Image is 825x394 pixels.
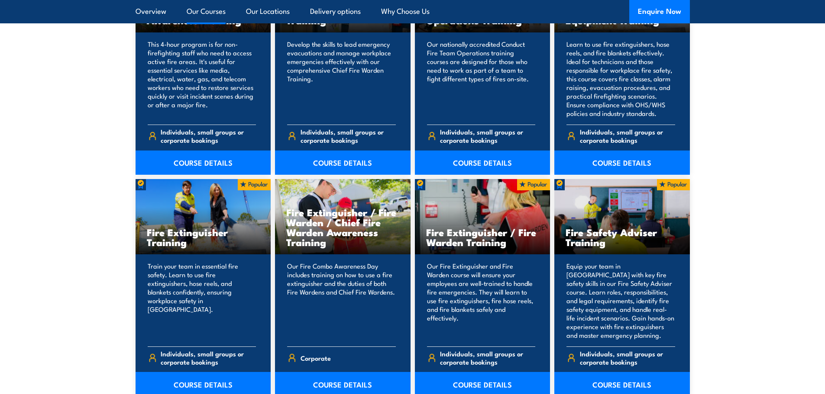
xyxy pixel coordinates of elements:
[426,227,539,247] h3: Fire Extinguisher / Fire Warden Training
[286,207,399,247] h3: Fire Extinguisher / Fire Warden / Chief Fire Warden Awareness Training
[427,40,536,118] p: Our nationally accredited Conduct Fire Team Operations training courses are designed for those wh...
[566,227,679,247] h3: Fire Safety Adviser Training
[287,40,396,118] p: Develop the skills to lead emergency evacuations and manage workplace emergencies effectively wit...
[287,262,396,340] p: Our Fire Combo Awareness Day includes training on how to use a fire extinguisher and the duties o...
[161,349,256,366] span: Individuals, small groups or corporate bookings
[426,5,539,25] h3: Conduct Fire Team Operations Training
[566,262,675,340] p: Equip your team in [GEOGRAPHIC_DATA] with key fire safety skills in our Fire Safety Adviser cours...
[148,262,256,340] p: Train your team in essential fire safety. Learn to use fire extinguishers, hose reels, and blanke...
[580,128,675,144] span: Individuals, small groups or corporate bookings
[427,262,536,340] p: Our Fire Extinguisher and Fire Warden course will ensure your employees are well-trained to handl...
[415,151,550,175] a: COURSE DETAILS
[286,5,399,25] h3: Chief Fire Warden Training
[147,227,260,247] h3: Fire Extinguisher Training
[301,351,331,365] span: Corporate
[147,5,260,25] h3: [PERSON_NAME] Fire Awareness Training
[580,349,675,366] span: Individuals, small groups or corporate bookings
[440,349,535,366] span: Individuals, small groups or corporate bookings
[566,40,675,118] p: Learn to use fire extinguishers, hose reels, and fire blankets effectively. Ideal for technicians...
[161,128,256,144] span: Individuals, small groups or corporate bookings
[148,40,256,118] p: This 4-hour program is for non-firefighting staff who need to access active fire areas. It's usef...
[275,151,411,175] a: COURSE DETAILS
[554,151,690,175] a: COURSE DETAILS
[301,128,396,144] span: Individuals, small groups or corporate bookings
[136,151,271,175] a: COURSE DETAILS
[440,128,535,144] span: Individuals, small groups or corporate bookings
